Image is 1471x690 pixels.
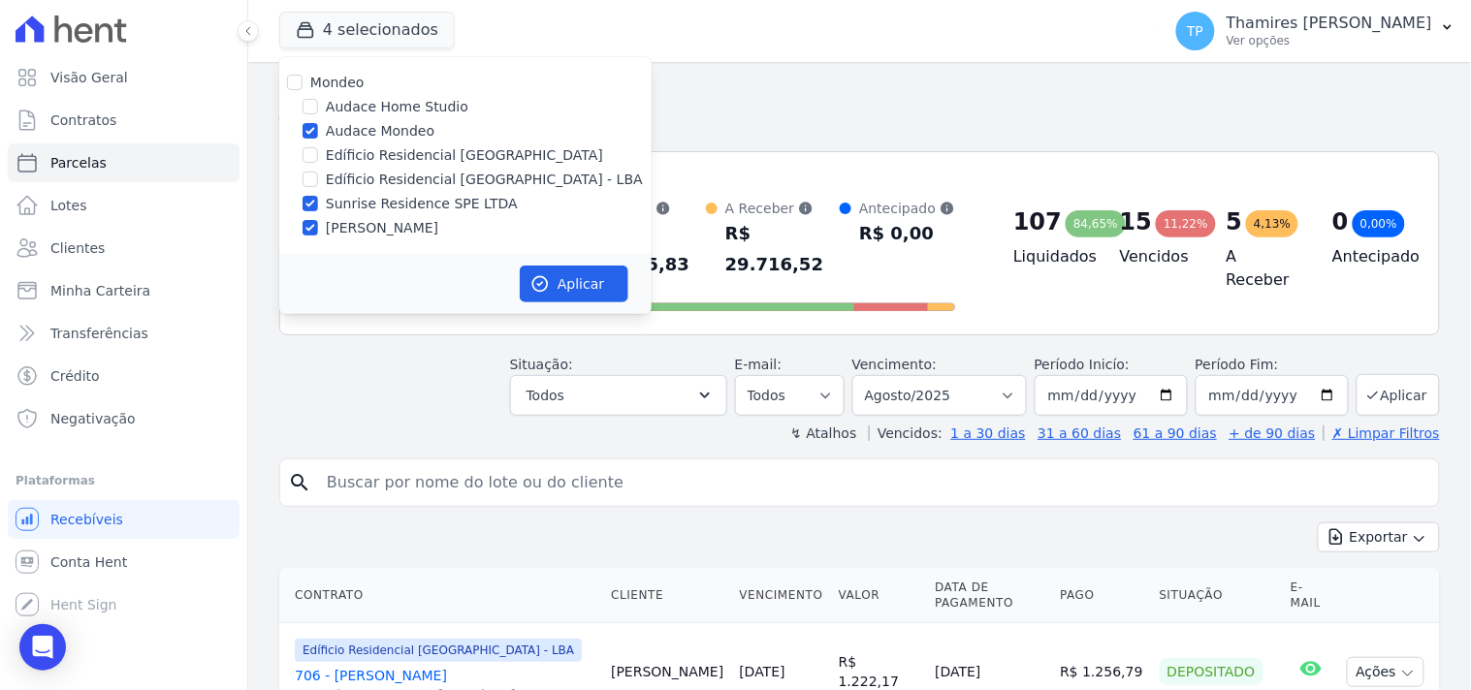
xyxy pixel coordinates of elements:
a: Negativação [8,399,240,438]
button: Ações [1347,657,1424,687]
div: A Receber [725,199,840,218]
input: Buscar por nome do lote ou do cliente [315,463,1431,502]
a: + de 90 dias [1230,425,1316,441]
h4: Liquidados [1013,245,1089,268]
a: Clientes [8,229,240,267]
a: 61 a 90 dias [1134,425,1217,441]
a: Recebíveis [8,500,240,539]
button: Aplicar [1357,374,1440,416]
div: 107 [1013,206,1062,237]
span: Lotes [50,196,87,215]
label: Audace Home Studio [326,97,468,117]
h4: Antecipado [1332,245,1408,268]
div: R$ 29.716,52 [725,218,840,280]
button: Todos [510,375,727,416]
a: Parcelas [8,143,240,182]
h4: Vencidos [1120,245,1196,268]
span: Transferências [50,324,148,343]
a: [DATE] [739,664,784,679]
th: Cliente [603,568,731,623]
span: Edíficio Residencial [GEOGRAPHIC_DATA] - LBA [295,639,582,662]
a: Contratos [8,101,240,140]
div: Antecipado [859,199,955,218]
label: Período Inicío: [1035,357,1130,372]
label: Mondeo [310,75,365,90]
label: Vencidos: [869,425,943,441]
span: Crédito [50,366,100,386]
div: 0,00% [1353,210,1405,237]
div: 4,13% [1246,210,1298,237]
button: Exportar [1318,522,1440,552]
div: 15 [1120,206,1152,237]
h4: A Receber [1227,245,1302,292]
p: Thamires [PERSON_NAME] [1227,14,1432,33]
th: Pago [1052,568,1151,623]
button: Aplicar [520,266,628,302]
span: Contratos [50,110,116,130]
label: Sunrise Residence SPE LTDA [326,194,518,214]
span: Parcelas [50,153,107,172]
label: Situação: [510,357,573,372]
span: Recebíveis [50,510,123,529]
div: Plataformas [16,469,232,492]
span: Minha Carteira [50,281,150,300]
a: Minha Carteira [8,271,240,310]
a: Conta Hent [8,543,240,581]
th: Contrato [279,568,603,623]
label: Edíficio Residencial [GEOGRAPHIC_DATA] [326,145,603,166]
th: E-mail [1283,568,1339,623]
a: Crédito [8,357,240,395]
a: Lotes [8,186,240,225]
a: 31 a 60 dias [1038,425,1121,441]
a: 1 a 30 dias [951,425,1026,441]
label: Vencimento: [852,357,937,372]
th: Valor [831,568,928,623]
label: [PERSON_NAME] [326,218,438,238]
a: Transferências [8,314,240,353]
p: Ver opções [1227,33,1432,48]
span: Clientes [50,238,105,258]
div: Depositado [1160,658,1263,685]
div: 0 [1332,206,1349,237]
label: Audace Mondeo [326,121,434,141]
div: Open Intercom Messenger [19,624,66,671]
div: 84,65% [1066,210,1126,237]
div: 5 [1227,206,1243,237]
span: Conta Hent [50,552,127,572]
span: Todos [527,384,564,407]
a: ✗ Limpar Filtros [1324,425,1440,441]
th: Vencimento [731,568,830,623]
div: R$ 0,00 [859,218,955,249]
span: Negativação [50,409,136,428]
button: 4 selecionados [279,12,455,48]
i: search [288,471,311,494]
label: ↯ Atalhos [790,425,856,441]
label: Edíficio Residencial [GEOGRAPHIC_DATA] - LBA [326,170,643,190]
a: Visão Geral [8,58,240,97]
th: Situação [1152,568,1284,623]
label: Período Fim: [1196,355,1349,375]
h2: Parcelas [279,78,1440,112]
label: E-mail: [735,357,783,372]
span: TP [1187,24,1203,38]
button: TP Thamires [PERSON_NAME] Ver opções [1161,4,1471,58]
div: 11,22% [1156,210,1216,237]
span: Visão Geral [50,68,128,87]
th: Data de Pagamento [927,568,1052,623]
